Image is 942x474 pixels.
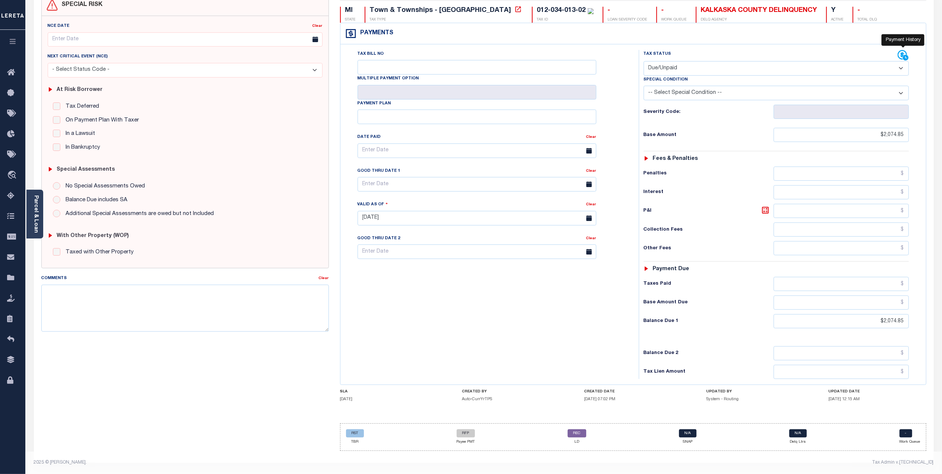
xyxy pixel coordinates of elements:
[62,196,127,205] label: Balance Due includes SA
[462,397,559,402] h5: Auto-CurrYrTPS
[644,318,774,324] h6: Balance Due 1
[319,276,329,280] a: Clear
[858,17,877,23] p: TOTAL DLQ
[57,167,115,173] h6: Special Assessments
[644,246,774,252] h6: Other Fees
[774,314,909,328] input: $
[57,87,102,93] h6: At Risk Borrower
[774,128,909,142] input: $
[662,17,687,23] p: WORK QUEUE
[774,204,909,218] input: $
[774,222,909,237] input: $
[644,350,774,356] h6: Balance Due 2
[858,7,877,15] div: -
[644,369,774,375] h6: Tax Lien Amount
[789,429,807,437] a: N/A
[62,210,214,218] label: Additional Special Assessments are owed but not Included
[653,266,689,272] h6: Payment due
[346,429,364,437] a: RST
[345,7,356,15] div: MI
[644,227,774,233] h6: Collection Fees
[57,233,129,239] h6: with Other Property (WOP)
[586,203,596,206] a: Clear
[644,300,774,306] h6: Base Amount Due
[357,30,394,37] h4: Payments
[644,109,774,115] h6: Severity Code:
[644,171,774,177] h6: Penalties
[41,275,67,282] label: Comments
[48,23,70,29] label: NCE Date
[48,54,108,60] label: Next Critical Event (NCE)
[537,7,586,14] div: 012-034-013-02
[774,167,909,181] input: $
[900,429,912,437] a: -
[706,389,804,394] h4: UPDATED BY
[358,201,388,208] label: Valid as Of
[33,195,38,233] a: Parcel & Loan
[358,168,400,174] label: Good Thru Date 1
[58,1,103,9] h4: SPECIAL RISK
[774,277,909,291] input: $
[358,134,381,140] label: Date Paid
[62,143,100,152] label: In Bankruptcy
[586,169,596,173] a: Clear
[457,429,475,437] a: RFP
[586,237,596,240] a: Clear
[62,130,95,138] label: In a Lawsuit
[358,101,391,107] label: Payment Plan
[7,171,19,180] i: travel_explore
[644,77,688,83] label: Special Condition
[644,51,671,57] label: Tax Status
[679,429,697,437] a: N/A
[340,389,438,394] h4: SLA
[900,439,920,445] p: Work Queue
[62,182,145,191] label: No Special Assessments Owed
[345,17,356,23] p: STATE
[568,429,586,437] a: REC
[584,397,682,402] h5: [DATE] 07:02 PM
[774,365,909,379] input: $
[789,439,807,445] p: Delq Ltrs
[608,17,647,23] p: LOAN SEVERITY CODE
[644,281,774,287] h6: Taxes Paid
[62,248,134,257] label: Taxed with Other Property
[28,459,484,466] div: 2025 © [PERSON_NAME].
[358,177,596,192] input: Enter Date
[370,17,523,23] p: TAX TYPE
[774,296,909,310] input: $
[653,156,698,162] h6: Fees & Penalties
[831,17,844,23] p: ACTIVE
[489,459,934,466] div: Tax Admin v.[TECHNICAL_ID]
[358,211,596,225] input: Enter Date
[644,189,774,195] h6: Interest
[462,389,559,394] h4: CREATED BY
[828,389,926,394] h4: UPDATED DATE
[662,7,687,15] div: -
[62,116,139,125] label: On Payment Plan With Taxer
[568,439,586,445] p: LD
[701,7,817,15] div: KALKASKA COUNTY DELINQUENCY
[346,439,364,445] p: TBR
[774,241,909,255] input: $
[358,236,400,242] label: Good Thru Date 2
[586,135,596,139] a: Clear
[644,132,774,138] h6: Base Amount
[48,32,323,47] input: Enter Date
[358,244,596,259] input: Enter Date
[679,439,697,445] p: SNAP
[584,389,682,394] h4: CREATED DATE
[701,17,817,23] p: DELQ AGENCY
[608,7,647,15] div: -
[358,143,596,158] input: Enter Date
[457,439,475,445] p: Payee PMT
[644,206,774,216] h6: P&I
[831,7,844,15] div: Y
[62,102,99,111] label: Tax Deferred
[370,7,511,14] div: Town & Townships - [GEOGRAPHIC_DATA]
[537,17,594,23] p: TAX ID
[358,76,419,82] label: Multiple Payment Option
[340,397,353,401] span: [DATE]
[313,24,323,28] a: Clear
[828,397,926,402] h5: [DATE] 12:15 AM
[358,51,384,57] label: Tax Bill No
